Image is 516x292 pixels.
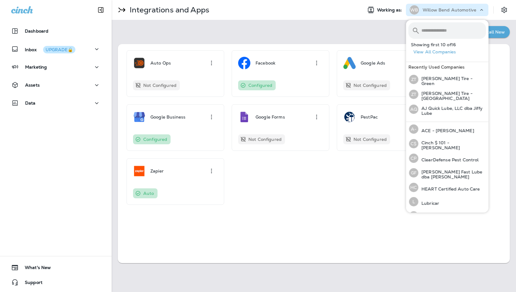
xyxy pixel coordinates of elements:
[418,106,486,116] p: AJ Quick Lube, LLC dba Jiffy Lube
[6,97,105,109] button: Data
[25,29,48,34] p: Dashboard
[409,197,418,206] div: L
[410,5,419,15] div: WB
[409,139,418,148] div: C$
[46,47,73,52] div: UPGRADE🔒
[423,7,476,12] p: Willow Bend Automotive
[406,151,488,165] button: CPClearDefense Pest Control
[361,115,378,119] p: PestPac
[238,57,251,69] img: Facebook
[133,80,180,90] div: You have not yet configured this integration. To use it, please click on it and fill out the requ...
[133,165,145,177] img: Zapier
[343,80,390,90] div: You have not yet configured this integration. To use it, please click on it and fill out the requ...
[406,209,488,223] button: MM[PERSON_NAME] Marketing
[133,188,158,198] div: This integration was automatically configured. It may be ready for use or may require additional ...
[406,62,488,72] div: Recently Used Companies
[409,90,418,99] div: ZT
[6,43,105,55] button: InboxUPGRADE🔒
[6,61,105,73] button: Marketing
[150,61,171,65] p: Auto Ops
[418,157,479,162] p: ClearDefense Pest Control
[143,137,167,142] p: Configured
[343,134,390,144] div: You have not yet configured this integration. To use it, please click on it and fill out the requ...
[409,124,418,134] div: A-
[354,137,387,142] p: Not Configured
[418,128,474,133] p: ACE - [PERSON_NAME]
[499,4,510,16] button: Settings
[418,91,486,101] p: [PERSON_NAME] Tire - [GEOGRAPHIC_DATA]
[411,42,488,47] p: Showing first 10 of 16
[25,46,75,52] p: Inbox
[418,201,439,206] p: Lubricar
[418,186,480,191] p: HEART Certified Auto Care
[150,168,164,173] p: Zapier
[25,101,36,106] p: Data
[481,28,505,36] div: Install New
[150,115,185,119] p: Google Business
[43,46,75,53] button: UPGRADE🔒
[238,134,285,144] div: You have not yet configured this integration. To use it, please click on it and fill out the requ...
[406,122,488,136] button: A-ACE - [PERSON_NAME]
[409,105,418,114] div: AQ
[409,75,418,84] div: ZT
[406,136,488,151] button: C$Cinch $ 101 - [PERSON_NAME]
[256,61,275,65] p: Facebook
[406,180,488,195] button: HCHEART Certified Auto Care
[354,83,387,88] p: Not Configured
[133,111,145,123] img: Google Business
[409,154,418,163] div: CP
[6,25,105,37] button: Dashboard
[19,280,42,287] span: Support
[406,87,488,102] button: ZT[PERSON_NAME] Tire - [GEOGRAPHIC_DATA]
[92,4,109,16] button: Collapse Sidebar
[6,276,105,289] button: Support
[25,83,40,88] p: Assets
[133,134,171,144] div: You have configured this integration
[133,57,145,69] img: Auto Ops
[143,83,176,88] p: Not Configured
[411,47,488,57] button: View All Companies
[377,7,403,13] span: Working as:
[418,140,486,150] p: Cinch $ 101 - [PERSON_NAME]
[409,183,418,192] div: HC
[343,57,356,69] img: Google Ads
[409,168,418,177] div: GF
[406,102,488,117] button: AQAJ Quick Lube, LLC dba Jiffy Lube
[6,261,105,274] button: What's New
[19,265,51,272] span: What's New
[25,65,47,70] p: Marketing
[248,83,272,88] p: Configured
[238,80,276,90] div: You have configured this integration
[238,111,251,123] img: Google Forms
[256,115,285,119] p: Google Forms
[361,61,385,65] p: Google Ads
[127,5,209,15] p: Integrations and Apps
[409,211,418,221] div: MM
[406,165,488,180] button: GF[PERSON_NAME] Fast Lube dba [PERSON_NAME]
[6,79,105,91] button: Assets
[418,76,486,86] p: [PERSON_NAME] Tire - Green
[406,195,488,209] button: LLubricar
[418,169,486,179] p: [PERSON_NAME] Fast Lube dba [PERSON_NAME]
[343,111,356,123] img: PestPac
[248,137,282,142] p: Not Configured
[143,191,154,196] p: Auto
[406,72,488,87] button: ZT[PERSON_NAME] Tire - Green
